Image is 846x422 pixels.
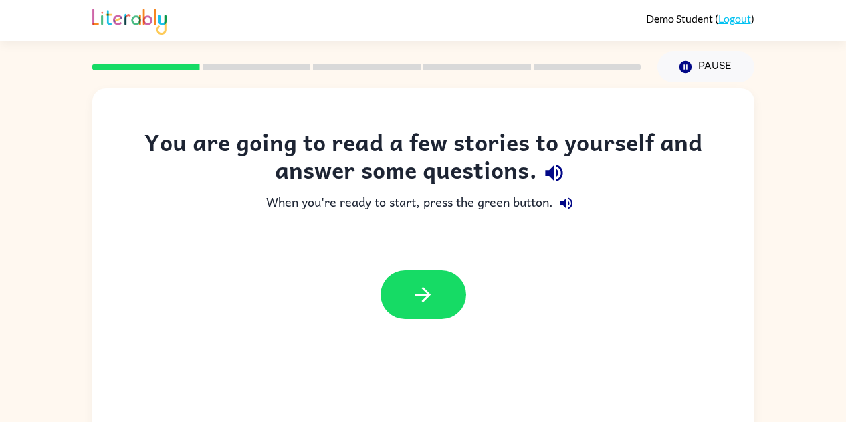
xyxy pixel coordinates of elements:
div: When you're ready to start, press the green button. [119,190,728,217]
div: You are going to read a few stories to yourself and answer some questions. [119,128,728,190]
img: Literably [92,5,167,35]
div: ( ) [646,12,754,25]
a: Logout [718,12,751,25]
span: Demo Student [646,12,715,25]
button: Pause [657,51,754,82]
